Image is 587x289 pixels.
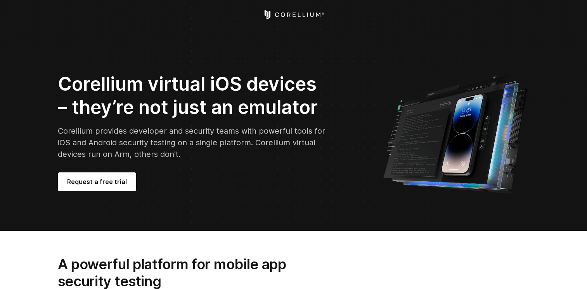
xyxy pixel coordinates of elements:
p: Corellium provides developer and security teams with powerful tools for iOS and Android security ... [58,125,329,160]
img: Corellium UI [383,70,530,194]
span: Request a free trial [67,177,127,186]
a: Corellium Home [263,10,324,19]
h2: Corellium virtual iOS devices – they’re not just an emulator [58,72,329,119]
a: Request a free trial [58,172,136,191]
